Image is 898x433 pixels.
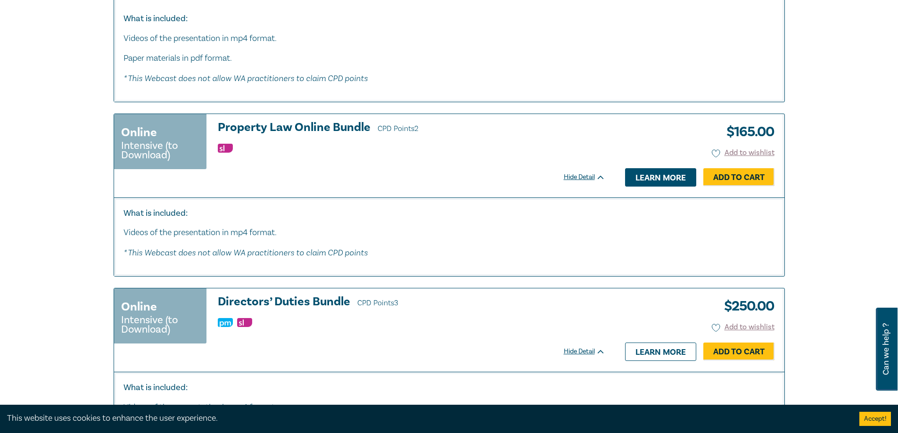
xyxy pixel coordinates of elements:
[124,227,775,239] p: Videos of the presentation in mp4 format.
[124,33,775,45] p: Videos of the presentation in mp4 format.
[703,343,774,360] a: Add to Cart
[625,168,696,186] a: Learn more
[124,73,368,83] em: * This Webcast does not allow WA practitioners to claim CPD points
[124,208,188,219] strong: What is included:
[124,13,188,24] strong: What is included:
[859,412,891,426] button: Accept cookies
[218,144,233,153] img: Substantive Law
[121,315,199,334] small: Intensive (to Download)
[124,401,775,414] p: Videos of the presentation in mp4 format.
[703,168,774,186] a: Add to Cart
[378,124,419,133] span: CPD Points 2
[7,412,845,425] div: This website uses cookies to enhance the user experience.
[218,295,605,310] h3: Directors’ Duties Bundle
[121,141,199,160] small: Intensive (to Download)
[124,382,188,393] strong: What is included:
[712,147,774,158] button: Add to wishlist
[717,295,774,317] h3: $ 250.00
[564,172,616,182] div: Hide Detail
[237,318,252,327] img: Substantive Law
[218,121,605,135] h3: Property Law Online Bundle
[218,318,233,327] img: Practice Management & Business Skills
[357,298,398,308] span: CPD Points 3
[882,313,890,385] span: Can we help ?
[121,124,157,141] h3: Online
[564,347,616,356] div: Hide Detail
[712,322,774,333] button: Add to wishlist
[218,295,605,310] a: Directors’ Duties Bundle CPD Points3
[625,343,696,360] a: Learn more
[218,121,605,135] a: Property Law Online Bundle CPD Points2
[124,247,368,257] em: * This Webcast does not allow WA practitioners to claim CPD points
[121,298,157,315] h3: Online
[124,52,775,65] p: Paper materials in pdf format.
[719,121,774,143] h3: $ 165.00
